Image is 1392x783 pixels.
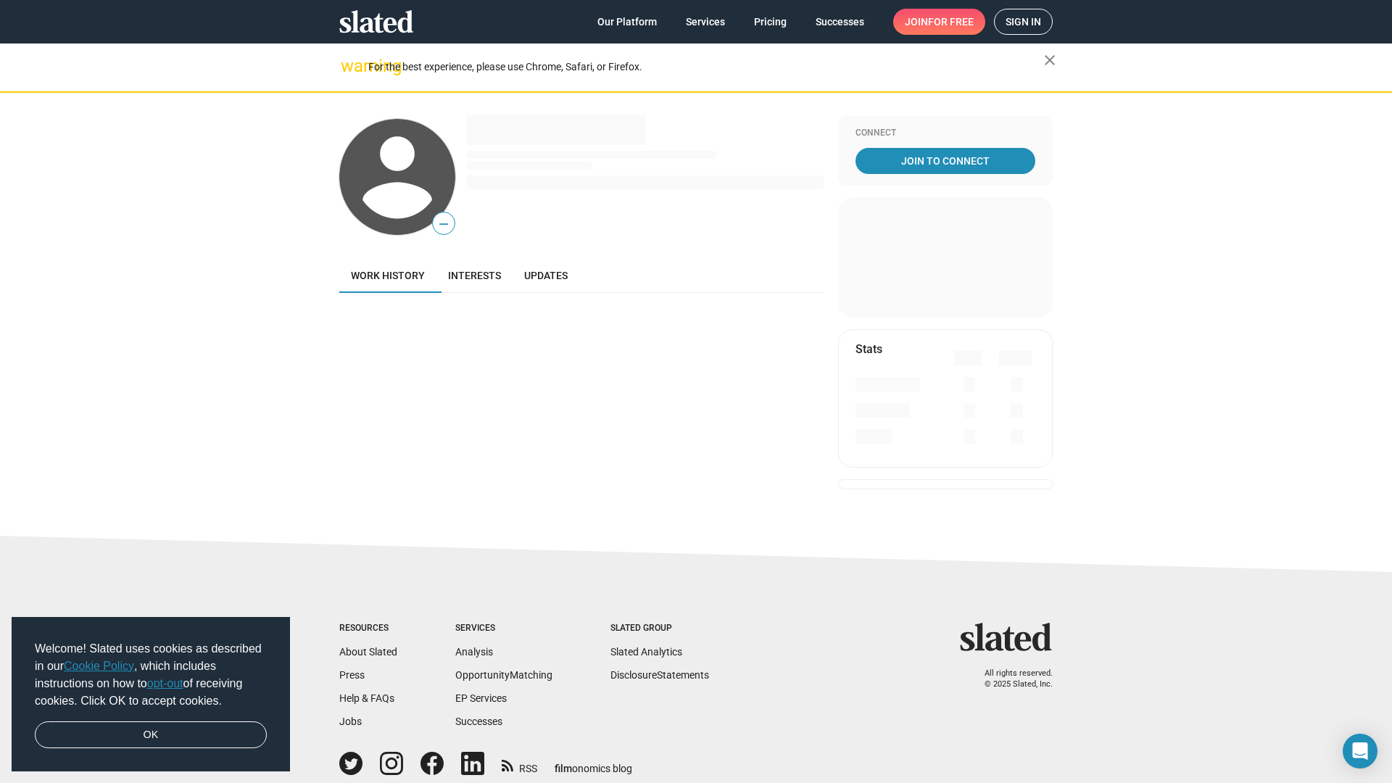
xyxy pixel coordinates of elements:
[610,646,682,658] a: Slated Analytics
[969,668,1053,689] p: All rights reserved. © 2025 Slated, Inc.
[433,215,455,233] span: —
[455,646,493,658] a: Analysis
[754,9,787,35] span: Pricing
[742,9,798,35] a: Pricing
[35,721,267,749] a: dismiss cookie message
[858,148,1032,174] span: Join To Connect
[855,148,1035,174] a: Join To Connect
[586,9,668,35] a: Our Platform
[455,716,502,727] a: Successes
[455,669,552,681] a: OpportunityMatching
[1343,734,1377,768] div: Open Intercom Messenger
[455,692,507,704] a: EP Services
[994,9,1053,35] a: Sign in
[12,617,290,772] div: cookieconsent
[855,341,882,357] mat-card-title: Stats
[1041,51,1058,69] mat-icon: close
[555,763,572,774] span: film
[502,753,537,776] a: RSS
[436,258,513,293] a: Interests
[893,9,985,35] a: Joinfor free
[35,640,267,710] span: Welcome! Slated uses cookies as described in our , which includes instructions on how to of recei...
[339,623,397,634] div: Resources
[928,9,974,35] span: for free
[610,623,709,634] div: Slated Group
[855,128,1035,139] div: Connect
[804,9,876,35] a: Successes
[339,646,397,658] a: About Slated
[1006,9,1041,34] span: Sign in
[905,9,974,35] span: Join
[816,9,864,35] span: Successes
[341,57,358,75] mat-icon: warning
[513,258,579,293] a: Updates
[339,716,362,727] a: Jobs
[555,750,632,776] a: filmonomics blog
[610,669,709,681] a: DisclosureStatements
[339,692,394,704] a: Help & FAQs
[351,270,425,281] span: Work history
[686,9,725,35] span: Services
[64,660,134,672] a: Cookie Policy
[339,258,436,293] a: Work history
[147,677,183,689] a: opt-out
[368,57,1044,77] div: For the best experience, please use Chrome, Safari, or Firefox.
[524,270,568,281] span: Updates
[674,9,737,35] a: Services
[597,9,657,35] span: Our Platform
[339,669,365,681] a: Press
[448,270,501,281] span: Interests
[455,623,552,634] div: Services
